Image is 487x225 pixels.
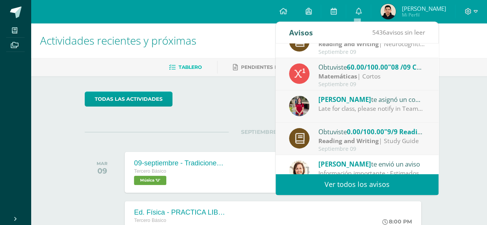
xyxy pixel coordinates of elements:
div: te asignó un comentario en '9/9 Reading and Writing , Vocabulary 4 simple sentences' para 'Readin... [318,94,425,104]
span: Tablero [179,64,202,70]
span: Música 'U' [134,176,166,185]
div: Obtuviste en [318,127,425,137]
div: te envió un aviso [318,159,425,169]
div: | Cortos [318,72,425,81]
a: Pendientes de entrega [233,61,307,73]
span: Tercero Básico [134,218,166,223]
strong: Reading and Writing [318,137,379,145]
span: [PERSON_NAME] [318,95,371,104]
span: Tercero Básico [134,168,166,174]
strong: Matemáticas [318,72,357,80]
div: Septiembre 09 [318,81,425,88]
img: c73c3e7115ebaba44cf6c1e27de5d20f.png [289,160,310,181]
div: Ed. Física - PRACTICA LIBRE Voleibol - S4C1 [134,208,226,217]
span: avisos sin leer [372,28,425,37]
a: todas las Actividades [85,92,172,107]
div: Avisos [289,22,313,43]
div: Late for class, please notify in Teams when you have uploaded the assignment to update your score [318,104,425,113]
a: Ver todos los avisos [276,174,438,195]
div: Septiembre 09 [318,49,425,55]
span: 0.00/100.00 [347,127,384,136]
span: Pendientes de entrega [241,64,307,70]
span: 5436 [372,28,386,37]
img: f030b365f4a656aee2bc7c6bfb38a77c.png [380,4,396,19]
span: [PERSON_NAME] [402,5,446,12]
a: Tablero [169,61,202,73]
div: MAR [97,161,107,166]
div: Obtuviste en [318,62,425,72]
span: [PERSON_NAME] [318,160,371,168]
span: 60.00/100.00 [347,63,388,72]
div: Información importante : Estimados padres de familia: Es un gusto para nosotros participarles que... [318,169,425,178]
span: Mi Perfil [402,12,446,18]
img: ea60e6a584bd98fae00485d881ebfd6b.png [289,96,310,116]
span: "08 /09 Corto 1 Álgebra" [388,63,465,72]
strong: Reading and Writing [318,40,379,48]
span: Actividades recientes y próximas [40,33,196,48]
div: 8:00 PM [382,218,412,225]
div: | Study Guide [318,137,425,145]
span: SEPTIEMBRE [229,128,289,135]
div: | Neurocognitive Project [318,40,425,48]
div: 09-septiembre - Tradiciones y música folclórica de [GEOGRAPHIC_DATA] [134,159,226,167]
div: Septiembre 09 [318,146,425,152]
div: 09 [97,166,107,175]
